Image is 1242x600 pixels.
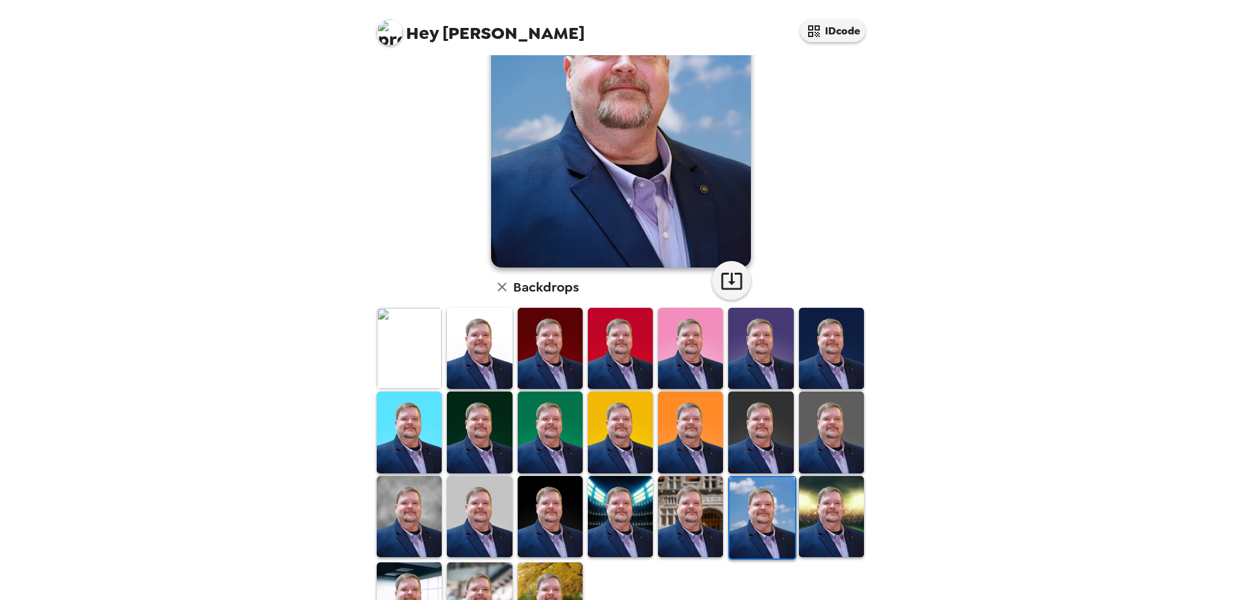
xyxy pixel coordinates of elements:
span: Hey [406,21,438,45]
img: profile pic [377,19,403,45]
span: [PERSON_NAME] [377,13,585,42]
h6: Backdrops [513,277,579,297]
button: IDcode [800,19,865,42]
img: Original [377,308,442,389]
